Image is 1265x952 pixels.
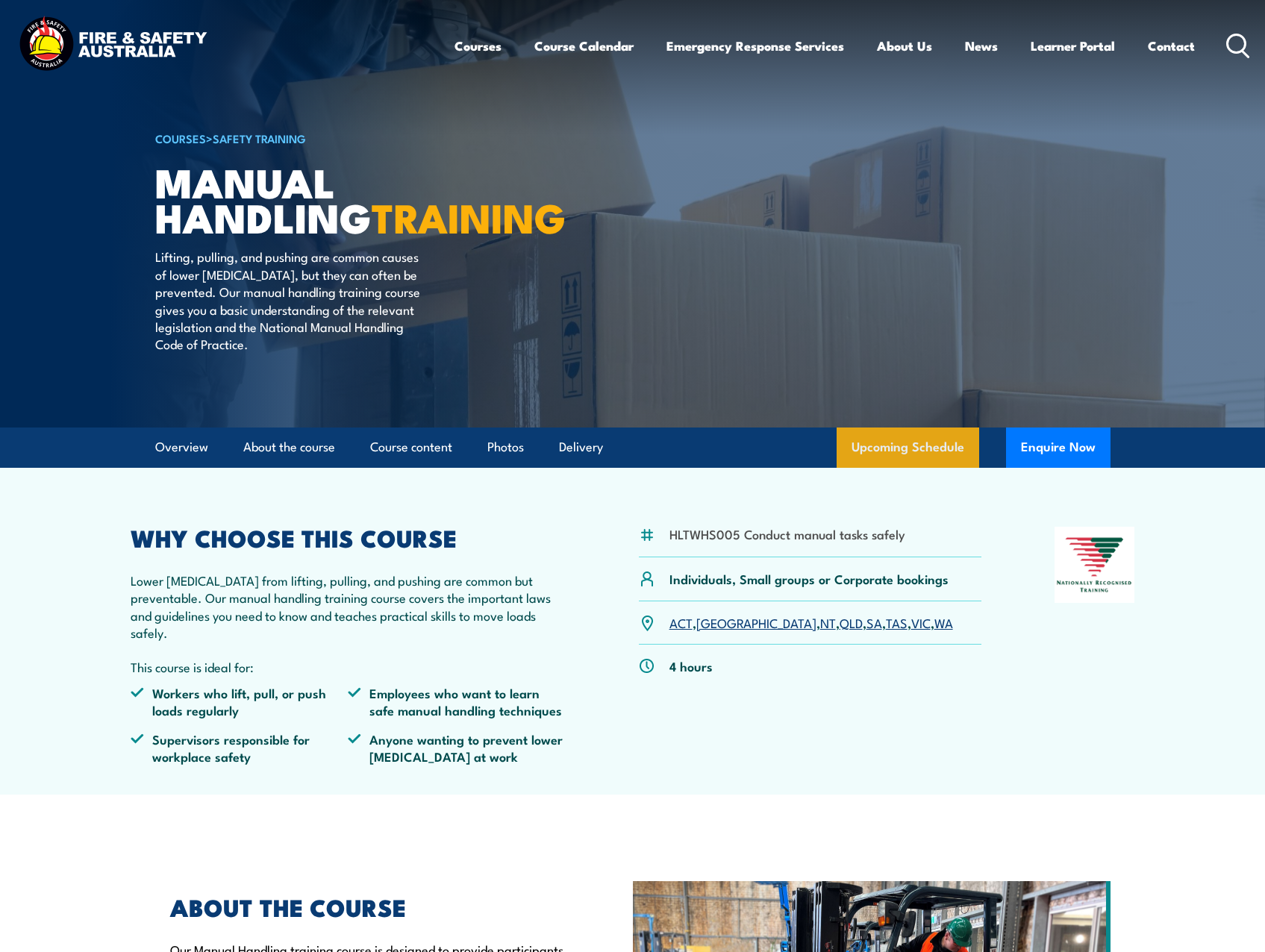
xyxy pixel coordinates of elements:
[696,613,816,631] a: [GEOGRAPHIC_DATA]
[155,428,208,467] a: Overview
[155,164,524,234] h1: Manual Handling
[877,26,932,66] a: About Us
[559,428,603,467] a: Delivery
[131,571,566,642] p: Lower [MEDICAL_DATA] from lifting, pulling, and pushing are common but preventable. Our manual ha...
[886,613,908,631] a: TAS
[155,130,206,146] a: COURSES
[243,428,335,467] a: About the course
[1006,428,1111,468] button: Enquire Now
[1031,26,1115,66] a: Learner Portal
[911,613,931,631] a: VIC
[820,613,836,631] a: NT
[965,26,998,66] a: News
[487,428,524,467] a: Photos
[131,527,566,548] h2: WHY CHOOSE THIS COURSE
[213,130,306,146] a: Safety Training
[866,613,882,631] a: SA
[669,570,949,587] p: Individuals, Small groups or Corporate bookings
[1055,527,1135,603] img: Nationally Recognised Training logo.
[669,657,713,674] p: 4 hours
[455,26,502,66] a: Courses
[131,684,349,719] li: Workers who lift, pull, or push loads regularly
[348,730,566,765] li: Anyone wanting to prevent lower [MEDICAL_DATA] at work
[348,684,566,719] li: Employees who want to learn safe manual handling techniques
[837,428,979,468] a: Upcoming Schedule
[666,26,844,66] a: Emergency Response Services
[669,525,905,542] li: HLTWHS005 Conduct manual tasks safely
[669,613,693,631] a: ACT
[372,185,566,247] strong: TRAINING
[131,730,349,765] li: Supervisors responsible for workplace safety
[155,129,524,147] h6: >
[669,614,953,631] p: , , , , , , ,
[934,613,953,631] a: WA
[534,26,634,66] a: Course Calendar
[131,658,566,675] p: This course is ideal for:
[170,896,564,917] h2: ABOUT THE COURSE
[370,428,452,467] a: Course content
[155,248,428,352] p: Lifting, pulling, and pushing are common causes of lower [MEDICAL_DATA], but they can often be pr...
[840,613,863,631] a: QLD
[1148,26,1195,66] a: Contact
